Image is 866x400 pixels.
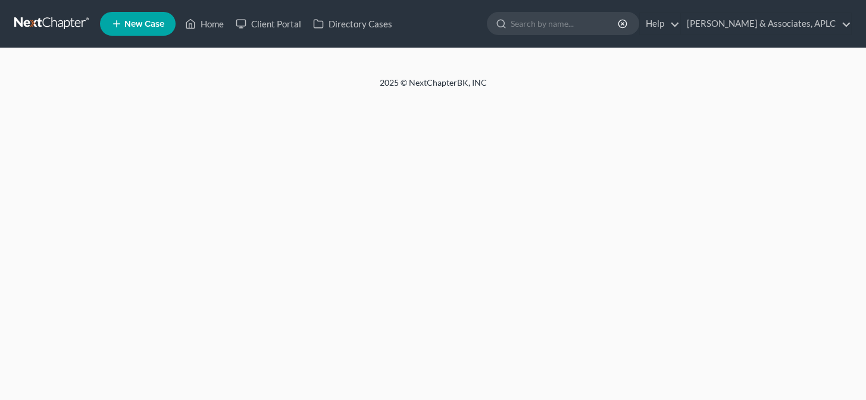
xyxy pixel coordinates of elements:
a: Directory Cases [307,13,398,35]
div: 2025 © NextChapterBK, INC [94,77,773,98]
span: New Case [124,20,164,29]
input: Search by name... [511,12,620,35]
a: Client Portal [230,13,307,35]
a: Help [640,13,680,35]
a: Home [179,13,230,35]
a: [PERSON_NAME] & Associates, APLC [681,13,851,35]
